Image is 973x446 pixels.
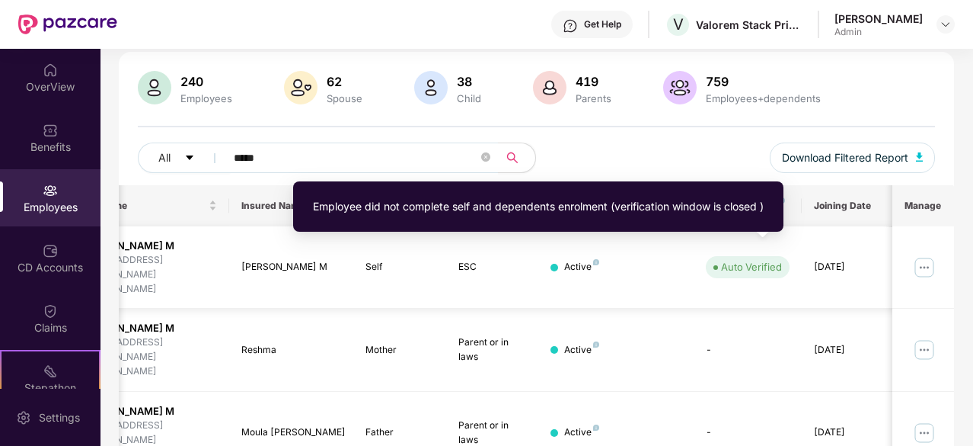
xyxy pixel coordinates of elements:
[912,255,936,280] img: manageButton
[177,92,235,104] div: Employees
[324,92,365,104] div: Spouse
[782,149,908,166] span: Download Filtered Report
[454,74,484,89] div: 38
[573,74,614,89] div: 419
[16,410,31,425] img: svg+xml;base64,PHN2ZyBpZD0iU2V0dGluZy0yMHgyMCIgeG1sbnM9Imh0dHA6Ly93d3cudzMub3JnLzIwMDAvc3ZnIiB3aW...
[138,143,231,173] button: Allcaret-down
[43,183,58,198] img: svg+xml;base64,PHN2ZyBpZD0iRW1wbG95ZWVzIiB4bWxucz0iaHR0cDovL3d3dy53My5vcmcvMjAwMC9zdmciIHdpZHRoPS...
[34,410,85,425] div: Settings
[43,303,58,319] img: svg+xml;base64,PHN2ZyBpZD0iQ2xhaW0iIHhtbG5zPSJodHRwOi8vd3d3LnczLm9yZy8yMDAwL3N2ZyIgd2lkdGg9IjIwIi...
[43,63,58,78] img: svg+xml;base64,PHN2ZyBpZD0iSG9tZSIgeG1sbnM9Imh0dHA6Ly93d3cudzMub3JnLzIwMDAvc3ZnIiB3aWR0aD0iMjAiIG...
[81,253,217,297] div: [EMAIL_ADDRESS][PERSON_NAME][DOMAIN_NAME]
[56,200,206,212] span: Employee Name
[18,14,117,34] img: New Pazcare Logo
[81,335,217,379] div: [EMAIL_ADDRESS][PERSON_NAME][DOMAIN_NAME]
[498,143,536,173] button: search
[313,198,764,215] div: Employee did not complete self and dependents enrolment (verification window is closed )
[138,71,171,104] img: svg+xml;base64,PHN2ZyB4bWxucz0iaHR0cDovL3d3dy53My5vcmcvMjAwMC9zdmciIHhtbG5zOnhsaW5rPSJodHRwOi8vd3...
[802,185,895,226] th: Joining Date
[834,11,923,26] div: [PERSON_NAME]
[177,74,235,89] div: 240
[365,425,434,440] div: Father
[81,239,217,253] div: [PERSON_NAME] M
[81,321,217,335] div: [PERSON_NAME] M
[458,260,527,274] div: ESC
[454,92,484,104] div: Child
[481,152,490,162] span: close-circle
[241,425,341,440] div: Moula [PERSON_NAME]
[814,260,882,274] div: [DATE]
[814,425,882,440] div: [DATE]
[43,185,229,226] th: Employee Name
[696,18,802,32] div: Valorem Stack Private Limited
[593,425,599,431] img: svg+xml;base64,PHN2ZyB4bWxucz0iaHR0cDovL3d3dy53My5vcmcvMjAwMC9zdmciIHdpZHRoPSI4IiBoZWlnaHQ9IjgiIH...
[721,259,782,274] div: Auto Verified
[533,71,566,104] img: svg+xml;base64,PHN2ZyB4bWxucz0iaHR0cDovL3d3dy53My5vcmcvMjAwMC9zdmciIHhtbG5zOnhsaW5rPSJodHRwOi8vd3...
[593,259,599,265] img: svg+xml;base64,PHN2ZyB4bWxucz0iaHR0cDovL3d3dy53My5vcmcvMjAwMC9zdmciIHdpZHRoPSI4IiBoZWlnaHQ9IjgiIH...
[365,260,434,274] div: Self
[564,260,599,274] div: Active
[703,92,824,104] div: Employees+dependents
[284,71,317,104] img: svg+xml;base64,PHN2ZyB4bWxucz0iaHR0cDovL3d3dy53My5vcmcvMjAwMC9zdmciIHhtbG5zOnhsaW5rPSJodHRwOi8vd3...
[458,335,527,364] div: Parent or in laws
[916,152,924,162] img: svg+xml;base64,PHN2ZyB4bWxucz0iaHR0cDovL3d3dy53My5vcmcvMjAwMC9zdmciIHhtbG5zOnhsaW5rPSJodHRwOi8vd3...
[2,380,99,396] div: Stepathon
[814,343,882,358] div: [DATE]
[892,185,954,226] th: Manage
[241,343,341,358] div: Reshma
[940,18,952,30] img: svg+xml;base64,PHN2ZyBpZD0iRHJvcGRvd24tMzJ4MzIiIHhtbG5zPSJodHRwOi8vd3d3LnczLm9yZy8yMDAwL3N2ZyIgd2...
[43,123,58,138] img: svg+xml;base64,PHN2ZyBpZD0iQmVuZWZpdHMiIHhtbG5zPSJodHRwOi8vd3d3LnczLm9yZy8yMDAwL3N2ZyIgd2lkdGg9Ij...
[43,243,58,258] img: svg+xml;base64,PHN2ZyBpZD0iQ0RfQWNjb3VudHMiIGRhdGEtbmFtZT0iQ0QgQWNjb3VudHMiIHhtbG5zPSJodHRwOi8vd3...
[912,338,936,362] img: manageButton
[663,71,697,104] img: svg+xml;base64,PHN2ZyB4bWxucz0iaHR0cDovL3d3dy53My5vcmcvMjAwMC9zdmciIHhtbG5zOnhsaW5rPSJodHRwOi8vd3...
[703,74,824,89] div: 759
[365,343,434,358] div: Mother
[593,342,599,348] img: svg+xml;base64,PHN2ZyB4bWxucz0iaHR0cDovL3d3dy53My5vcmcvMjAwMC9zdmciIHdpZHRoPSI4IiBoZWlnaHQ9IjgiIH...
[158,149,171,166] span: All
[229,185,353,226] th: Insured Name
[673,15,684,34] span: V
[573,92,614,104] div: Parents
[770,143,936,173] button: Download Filtered Report
[481,151,490,165] span: close-circle
[564,425,599,440] div: Active
[563,18,578,34] img: svg+xml;base64,PHN2ZyBpZD0iSGVscC0zMngzMiIgeG1sbnM9Imh0dHA6Ly93d3cudzMub3JnLzIwMDAvc3ZnIiB3aWR0aD...
[912,421,936,445] img: manageButton
[564,343,599,358] div: Active
[694,309,802,392] td: -
[498,152,528,164] span: search
[414,71,448,104] img: svg+xml;base64,PHN2ZyB4bWxucz0iaHR0cDovL3d3dy53My5vcmcvMjAwMC9zdmciIHhtbG5zOnhsaW5rPSJodHRwOi8vd3...
[81,404,217,419] div: [PERSON_NAME] M
[184,152,195,165] span: caret-down
[43,364,58,379] img: svg+xml;base64,PHN2ZyB4bWxucz0iaHR0cDovL3d3dy53My5vcmcvMjAwMC9zdmciIHdpZHRoPSIyMSIgaGVpZ2h0PSIyMC...
[324,74,365,89] div: 62
[584,18,621,30] div: Get Help
[241,260,341,274] div: [PERSON_NAME] M
[834,26,923,38] div: Admin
